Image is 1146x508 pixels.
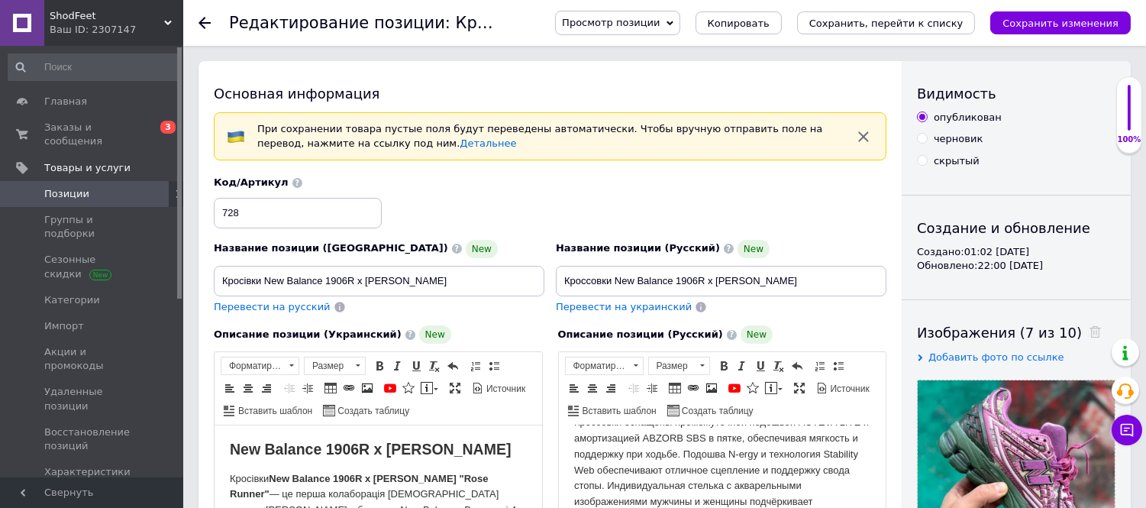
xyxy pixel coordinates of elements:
span: New [466,240,498,258]
a: Создать таблицу [321,402,412,419]
span: Главная [44,95,87,108]
a: Вставить / удалить маркированный список [486,358,502,374]
a: Вставить иконку [744,380,761,396]
span: ShodFeet [50,9,164,23]
button: Сохранить, перейти к списку [797,11,976,34]
a: Развернуть [447,380,463,396]
span: Вставить шаблон [580,405,657,418]
a: По левому краю [566,380,583,396]
span: Просмотр позиции [562,17,660,28]
a: Вставить сообщение [418,380,441,396]
span: Группы и подборки [44,213,141,241]
span: Форматирование [221,358,284,374]
span: Создать таблицу [680,405,754,418]
div: Основная информация [214,84,886,103]
img: :flag-ua: [227,128,245,146]
span: Название позиции ([GEOGRAPHIC_DATA]) [214,242,448,254]
a: Курсив (Ctrl+I) [389,358,406,374]
a: По правому краю [602,380,619,396]
span: Источник [484,383,525,396]
span: Заказы и сообщения [44,121,141,148]
p: Модель "Rose Runner" натхненна образом букета троянд та старовинних гобеленів. Верх кросівок вико... [15,178,312,290]
strong: New Balance 1906R x [PERSON_NAME] "Rose Runner" [15,47,274,75]
a: Источник [814,380,872,396]
a: По центру [584,380,601,396]
input: Например, H&M женское платье зеленое 38 размер вечернее макси с блестками [556,266,886,296]
a: Отменить (Ctrl+Z) [444,358,461,374]
span: Описание позиции (Украинский) [214,328,402,340]
span: Копировать [708,18,770,29]
span: Перевести на украинский [556,301,692,312]
span: Код/Артикул [214,176,289,188]
span: Восстановление позиций [44,425,141,453]
span: New [419,325,451,344]
span: Характеристики [44,465,131,479]
button: Сохранить изменения [990,11,1131,34]
a: Добавить видео с YouTube [726,380,743,396]
a: Полужирный (Ctrl+B) [715,358,732,374]
div: черновик [934,132,983,146]
a: Вставить шаблон [221,402,315,419]
i: Сохранить изменения [1002,18,1119,29]
a: По центру [240,380,257,396]
a: Вставить / удалить нумерованный список [467,358,484,374]
span: Позиции [44,187,89,201]
div: Обновлено: 22:00 [DATE] [917,259,1115,273]
a: Изображение [703,380,720,396]
span: New [738,240,770,258]
a: Подчеркнутый (Ctrl+U) [752,358,769,374]
div: 100% Качество заполнения [1116,76,1142,154]
a: Создать таблицу [665,402,756,419]
span: Сезонные скидки [44,253,141,280]
a: Изображение [359,380,376,396]
span: При сохранении товара пустые поля будут переведены автоматически. Чтобы вручную отправить поле на... [257,123,822,149]
button: Чат с покупателем [1112,415,1142,445]
a: По левому краю [221,380,238,396]
span: 3 [160,121,176,134]
a: Курсив (Ctrl+I) [734,358,751,374]
a: Вставить/Редактировать ссылку (Ctrl+L) [685,380,702,396]
h1: Редактирование позиции: Кросівки New Balance 1906R x Jack Harlow [229,14,849,32]
a: Развернуть [791,380,808,396]
div: Создание и обновление [917,218,1115,238]
div: Вернуться назад [199,17,211,29]
div: Создано: 01:02 [DATE] [917,245,1115,259]
a: Вставить иконку [400,380,417,396]
h3: ⚙️ Технологии и комфорт [15,112,312,126]
div: скрытый [934,154,980,168]
span: Форматирование [566,358,628,374]
a: Вставить шаблон [566,402,659,419]
a: Отменить (Ctrl+Z) [789,358,805,374]
a: Таблица [667,380,683,396]
a: Подчеркнутый (Ctrl+U) [408,358,425,374]
a: Вставить / удалить маркированный список [830,358,847,374]
a: Полужирный (Ctrl+B) [371,358,388,374]
a: По правому краю [258,380,275,396]
span: Название позиции (Русский) [556,242,720,254]
a: Вставить/Редактировать ссылку (Ctrl+L) [341,380,357,396]
span: Описание позиции (Русский) [558,328,723,340]
span: Импорт [44,319,84,333]
div: опубликован [934,111,1002,125]
i: Сохранить, перейти к списку [809,18,964,29]
div: Видимость [917,84,1115,103]
span: New [741,325,773,344]
a: Вставить / удалить нумерованный список [812,358,828,374]
input: Поиск [8,53,180,81]
a: Уменьшить отступ [625,380,642,396]
a: Форматирование [565,357,644,375]
a: Размер [304,357,366,375]
span: Размер [649,358,695,374]
span: Источник [828,383,870,396]
span: Создать таблицу [335,405,409,418]
div: 100% [1117,134,1141,145]
a: Источник [470,380,528,396]
div: Изображения (7 из 10) [917,323,1115,342]
p: Кроссовки оснащены промежуточной подошвой ACTEVA LITE и амортизацией ABZORB SBS в пятке, обеспечи... [15,138,312,249]
a: Добавить видео с YouTube [382,380,399,396]
span: Вставить шаблон [236,405,312,418]
span: Размер [305,358,350,374]
h3: 🌹 Дизайн та матеріали [15,153,312,167]
a: Размер [648,357,710,375]
a: Вставить сообщение [763,380,785,396]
